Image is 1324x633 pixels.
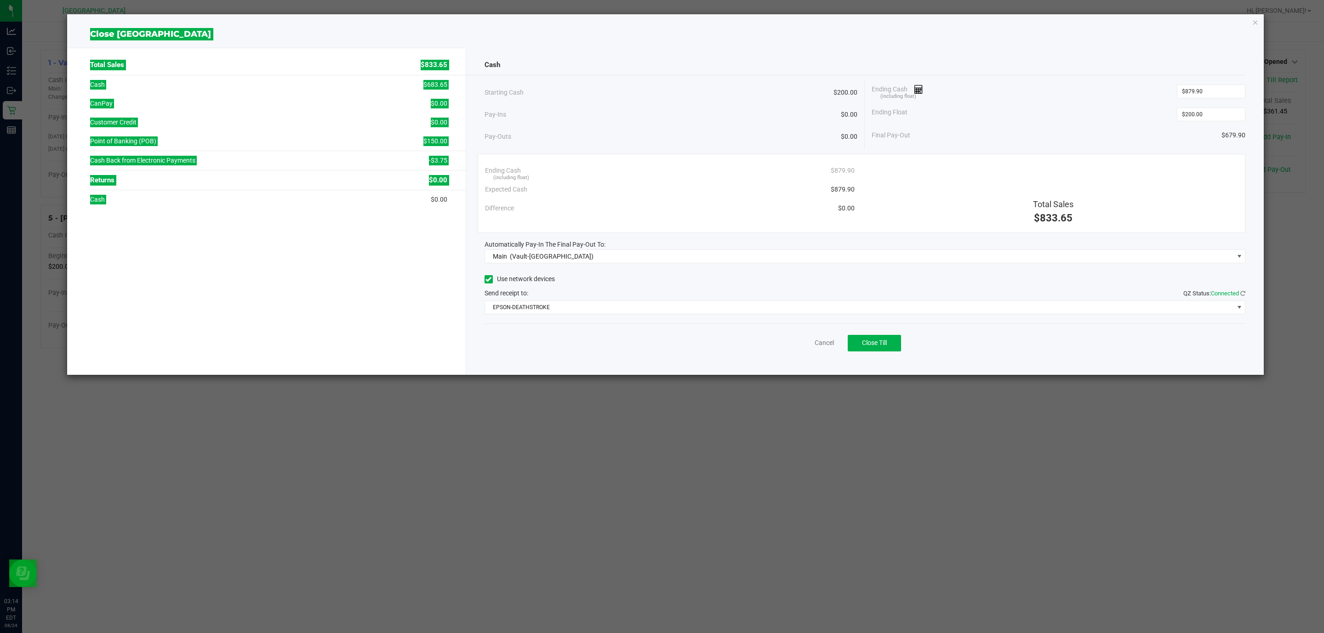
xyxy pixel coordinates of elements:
[1034,212,1073,224] span: $833.65
[485,60,500,70] span: Cash
[431,99,447,108] span: $0.00
[67,28,1264,40] div: Close [GEOGRAPHIC_DATA]
[90,156,195,165] span: Cash Back from Electronic Payments
[838,203,855,213] span: $0.00
[841,110,857,119] span: $0.00
[90,195,105,204] span: Cash
[493,253,507,260] span: Main
[841,132,857,141] span: $0.00
[429,175,447,186] span: $0.00
[872,85,923,98] span: Ending Cash
[485,301,1234,314] span: EPSON-DEATHSTROKE
[815,338,834,348] a: Cancel
[1211,290,1239,297] span: Connected
[848,335,901,351] button: Close Till
[485,289,528,297] span: Send receipt to:
[485,88,524,97] span: Starting Cash
[90,60,124,70] span: Total Sales
[423,136,447,146] span: $150.00
[1183,290,1245,297] span: QZ Status:
[431,195,447,204] span: $0.00
[1221,130,1245,140] span: $679.90
[872,130,910,140] span: Final Pay-Out
[485,110,506,119] span: Pay-Ins
[485,185,527,194] span: Expected Cash
[872,107,907,121] span: Ending Float
[90,170,447,190] div: Returns
[485,241,605,248] span: Automatically Pay-In The Final Pay-Out To:
[421,60,447,70] span: $833.65
[510,253,594,260] span: (Vault-[GEOGRAPHIC_DATA])
[880,93,916,101] span: (including float)
[485,132,511,141] span: Pay-Outs
[485,274,555,284] label: Use network devices
[90,136,156,146] span: Point of Banking (POB)
[493,174,529,182] span: (including float)
[90,99,113,108] span: CanPay
[90,118,137,127] span: Customer Credit
[485,166,521,175] span: Ending Cash
[9,560,37,587] iframe: Resource center
[431,118,447,127] span: $0.00
[831,185,855,194] span: $879.90
[862,339,887,346] span: Close Till
[423,80,447,90] span: $683.65
[833,88,857,97] span: $200.00
[90,80,105,90] span: Cash
[1033,199,1073,209] span: Total Sales
[831,166,855,175] span: $879.90
[429,156,447,165] span: -$3.75
[485,203,514,213] span: Difference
